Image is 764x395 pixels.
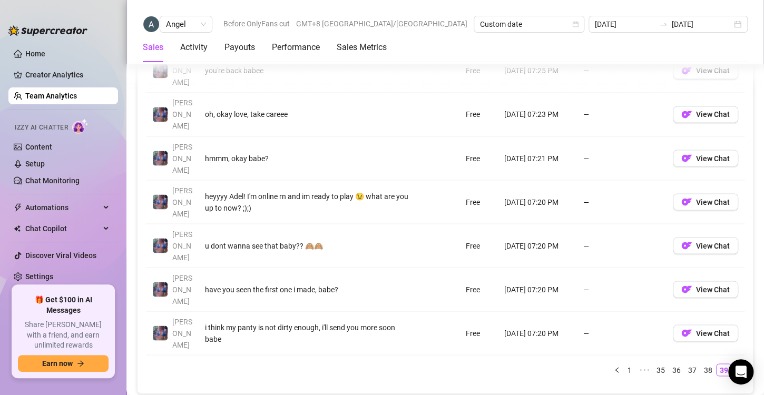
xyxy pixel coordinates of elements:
a: 1 [624,364,635,376]
td: Free [459,224,498,268]
div: you're back babee [205,65,411,76]
a: Chat Monitoring [25,176,80,185]
button: OFView Chat [673,281,738,298]
td: — [577,93,667,136]
a: OFView Chat [673,288,738,296]
img: logo-BBDzfeDw.svg [8,25,87,36]
div: u dont wanna see that baby?? 🙈🙈 [205,240,411,251]
span: View Chat [696,241,730,250]
span: [PERSON_NAME] [172,186,192,218]
div: oh, okay love, take careee [205,108,411,120]
a: Setup [25,160,45,168]
a: OFView Chat [673,156,738,165]
td: — [577,268,667,311]
span: [PERSON_NAME] [172,98,192,130]
td: [DATE] 07:20 PM [498,311,577,355]
img: Angel [143,16,159,32]
span: View Chat [696,329,730,337]
span: swap-right [659,20,668,28]
img: Chat Copilot [14,225,21,232]
a: Home [25,50,45,58]
div: Sales [143,41,163,54]
img: Jaylie [153,151,168,165]
a: OFView Chat [673,113,738,121]
div: Open Intercom Messenger [728,359,753,384]
td: — [577,49,667,93]
a: 37 [685,364,700,376]
div: have you seen the first one i made, babe? [205,283,411,295]
button: OFView Chat [673,237,738,254]
a: Discover Viral Videos [25,251,96,260]
img: Jaylie [153,282,168,297]
span: Before OnlyFans cut [223,16,290,32]
span: thunderbolt [14,203,22,212]
span: Chat Copilot [25,220,100,237]
img: Jaylie [153,63,168,78]
span: to [659,20,668,28]
img: OF [681,328,692,338]
td: — [577,180,667,224]
li: 39 [716,363,732,376]
li: 37 [684,363,700,376]
td: [DATE] 07:23 PM [498,93,577,136]
td: — [577,136,667,180]
span: Custom date [480,16,578,32]
span: View Chat [696,197,730,206]
td: Free [459,49,498,93]
span: View Chat [696,66,730,75]
span: Izzy AI Chatter [15,123,68,133]
div: Sales Metrics [337,41,387,54]
span: Earn now [42,359,73,368]
span: ••• [636,363,653,376]
td: Free [459,268,498,311]
a: 38 [701,364,716,376]
button: OFView Chat [673,324,738,341]
td: [DATE] 07:20 PM [498,224,577,268]
button: OFView Chat [673,106,738,123]
li: 35 [653,363,669,376]
span: View Chat [696,154,730,162]
td: [DATE] 07:20 PM [498,180,577,224]
span: Automations [25,199,100,216]
button: OFView Chat [673,62,738,79]
td: — [577,224,667,268]
td: Free [459,136,498,180]
li: Previous 5 Pages [636,363,653,376]
img: Jaylie [153,194,168,209]
img: OF [681,109,692,120]
a: OFView Chat [673,244,738,252]
div: heyyyy Adel! I'm online rn and im ready to play 😉 what are you up to now? ;);) [205,190,411,213]
a: OFView Chat [673,200,738,209]
img: OF [681,240,692,251]
button: OFView Chat [673,193,738,210]
div: Activity [180,41,208,54]
div: Payouts [224,41,255,54]
span: GMT+8 [GEOGRAPHIC_DATA]/[GEOGRAPHIC_DATA] [296,16,467,32]
div: i think my panty is not dirty enough, i'll send you more soon babe [205,321,411,344]
span: View Chat [696,285,730,293]
span: [PERSON_NAME] [172,230,192,261]
img: Jaylie [153,107,168,122]
div: hmmm, okay babe? [205,152,411,164]
img: OF [681,65,692,76]
td: [DATE] 07:20 PM [498,268,577,311]
li: 36 [669,363,684,376]
span: Angel [166,16,206,32]
span: 🎁 Get $100 in AI Messages [18,295,109,315]
span: View Chat [696,110,730,118]
td: Free [459,311,498,355]
a: OFView Chat [673,69,738,77]
span: arrow-right [77,360,84,367]
img: Jaylie [153,238,168,253]
span: [PERSON_NAME] [172,142,192,174]
a: Content [25,143,52,151]
a: Team Analytics [25,92,77,100]
a: 35 [653,364,668,376]
span: left [614,367,620,373]
input: Start date [595,18,655,30]
button: left [611,363,623,376]
a: 36 [669,364,684,376]
a: Creator Analytics [25,66,110,83]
